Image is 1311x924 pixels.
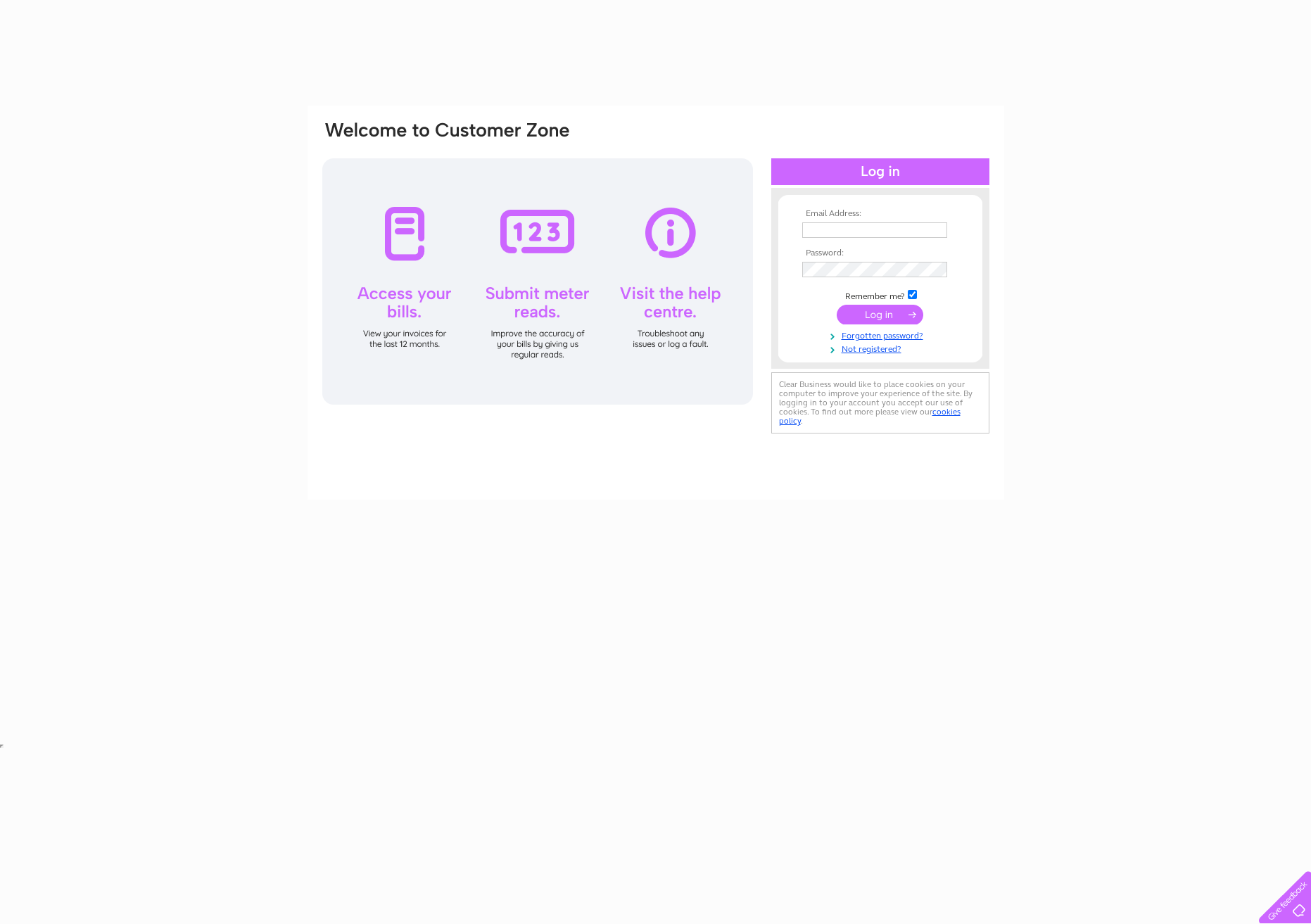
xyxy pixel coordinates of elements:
a: Not registered? [802,341,962,355]
div: Clear Business would like to place cookies on your computer to improve your experience of the sit... [771,372,989,433]
th: Password: [799,248,962,258]
th: Email Address: [799,209,962,219]
input: Submit [837,305,923,324]
a: Forgotten password? [802,328,962,341]
a: cookies policy [779,407,961,426]
td: Remember me? [799,288,962,302]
